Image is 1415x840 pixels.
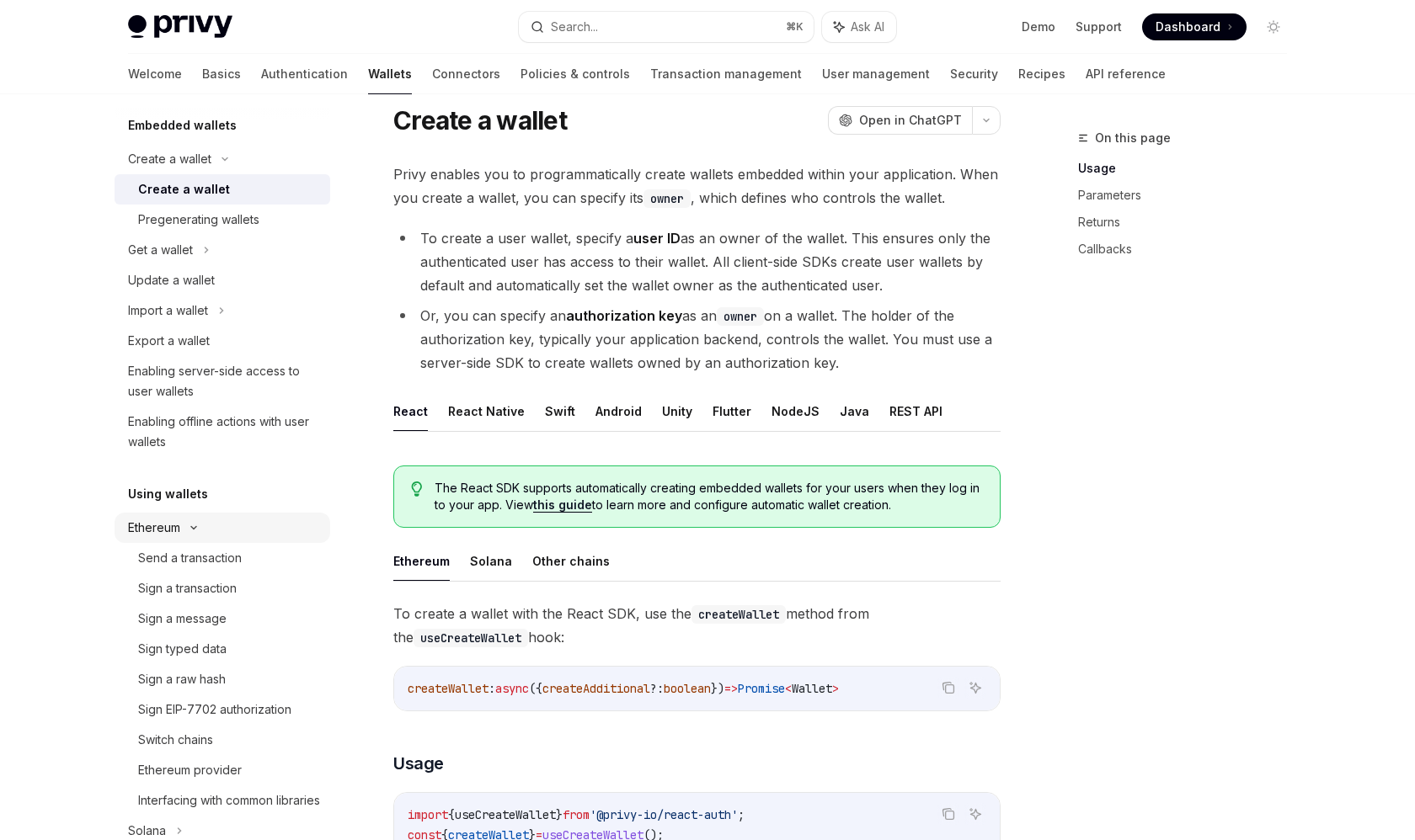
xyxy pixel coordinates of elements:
a: Sign typed data [115,634,330,664]
a: User management [822,54,930,94]
button: Open in ChatGPT [828,106,972,135]
span: Promise [738,681,785,696]
span: > [832,681,839,696]
a: API reference [1086,54,1166,94]
div: Enabling server-side access to user wallets [128,361,320,401]
button: Search...⌘K [519,12,814,42]
div: Interfacing with common libraries [138,790,320,811]
button: Toggle dark mode [1260,13,1287,40]
button: Ask AI [822,12,896,42]
span: import [408,807,448,822]
button: Ethereum [393,541,450,581]
button: Swift [545,391,575,431]
div: Enabling offline actions with user wallets [128,412,320,452]
span: : [489,681,495,696]
a: Connectors [432,54,500,94]
svg: Tip [411,481,423,497]
div: Ethereum provider [138,760,242,780]
button: NodeJS [772,391,820,431]
div: Sign a message [138,609,227,629]
a: Sign a message [115,603,330,634]
a: Sign a raw hash [115,664,330,694]
a: Sign EIP-7702 authorization [115,694,330,725]
div: Get a wallet [128,240,193,260]
a: Demo [1022,19,1055,35]
button: Android [595,391,642,431]
span: async [495,681,529,696]
button: Solana [470,541,512,581]
a: Welcome [128,54,182,94]
a: Switch chains [115,725,330,755]
button: REST API [889,391,942,431]
button: Java [840,391,869,431]
div: Sign a raw hash [138,669,226,689]
span: Wallet [792,681,832,696]
span: < [785,681,792,696]
div: Sign EIP-7702 authorization [138,699,291,720]
h1: Create a wallet [393,105,567,136]
a: Pregenerating wallets [115,205,330,235]
a: this guide [533,497,592,513]
button: Copy the contents from the code block [937,803,959,825]
span: Privy enables you to programmatically create wallets embedded within your application. When you c... [393,162,1001,210]
a: Export a wallet [115,326,330,356]
div: Export a wallet [128,331,210,351]
a: Authentication [261,54,348,94]
div: Ethereum [128,518,180,538]
a: Create a wallet [115,174,330,205]
span: To create a wallet with the React SDK, use the method from the hook: [393,602,1001,649]
span: ⌘ K [786,20,804,34]
a: Transaction management [650,54,802,94]
span: Open in ChatGPT [859,112,962,129]
button: React [393,391,428,431]
span: On this page [1095,128,1171,148]
h5: Using wallets [128,484,208,504]
span: boolean [664,681,711,696]
span: '@privy-io/react-auth' [590,807,738,822]
div: Import a wallet [128,300,208,321]
span: { [448,807,455,822]
span: ; [738,807,745,822]
a: Enabling server-side access to user wallets [115,356,330,407]
a: Policies & controls [521,54,630,94]
span: The React SDK supports automatically creating embedded wallets for your users when they log in to... [435,480,983,513]
button: Other chains [532,541,610,581]
div: Search... [551,17,598,37]
a: Basics [202,54,241,94]
div: Create a wallet [128,149,211,169]
a: Parameters [1078,182,1300,209]
li: Or, you can specify an as an on a wallet. The holder of the authorization key, typically your app... [393,304,1001,375]
a: Usage [1078,155,1300,182]
span: Dashboard [1156,19,1220,35]
div: Switch chains [138,730,213,750]
button: Ask AI [964,803,986,825]
a: Security [950,54,998,94]
div: Pregenerating wallets [138,210,259,230]
a: Interfacing with common libraries [115,785,330,816]
span: Usage [393,752,444,775]
a: Support [1076,19,1122,35]
h5: Embedded wallets [128,115,237,136]
span: Ask AI [851,19,884,35]
span: ({ [529,681,542,696]
a: Enabling offline actions with user wallets [115,407,330,457]
code: owner [643,189,691,208]
a: Dashboard [1142,13,1247,40]
span: useCreateWallet [455,807,556,822]
span: createWallet [408,681,489,696]
a: Ethereum provider [115,755,330,785]
a: Recipes [1018,54,1065,94]
img: light logo [128,15,232,39]
span: ?: [650,681,664,696]
a: Callbacks [1078,236,1300,263]
div: Sign a transaction [138,578,237,598]
span: => [724,681,738,696]
span: } [556,807,563,822]
button: React Native [448,391,525,431]
code: owner [717,307,764,326]
strong: authorization key [566,307,682,324]
code: createWallet [691,605,786,624]
div: Send a transaction [138,548,242,568]
a: Wallets [368,54,412,94]
button: Flutter [713,391,751,431]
